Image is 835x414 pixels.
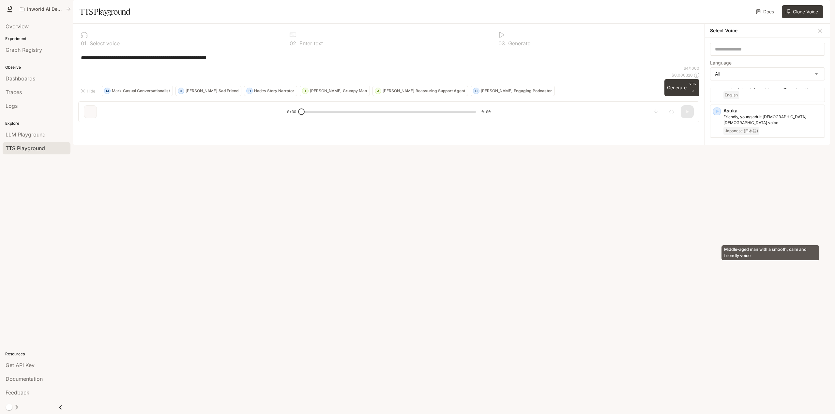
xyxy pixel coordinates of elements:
p: Engaging Podcaster [514,89,552,93]
p: Mark [112,89,122,93]
p: Enter text [298,41,323,46]
h1: TTS Playground [80,5,130,18]
p: ⏎ [689,82,697,93]
div: Middle-aged man with a smooth, calm and friendly voice [721,245,819,260]
button: GenerateCTRL +⏎ [664,79,699,96]
div: T [302,86,308,96]
p: Reassuring Support Agent [416,89,465,93]
p: CTRL + [689,82,697,90]
p: 64 / 1000 [684,65,699,71]
button: HHadesStory Narrator [244,86,297,96]
span: Japanese (日本語) [723,127,759,135]
div: A [375,86,381,96]
button: A[PERSON_NAME]Reassuring Support Agent [372,86,468,96]
p: Language [710,61,732,65]
button: All workspaces [17,3,74,16]
button: MMarkCasual Conversationalist [102,86,173,96]
p: [PERSON_NAME] [481,89,512,93]
p: Grumpy Man [343,89,367,93]
div: H [247,86,252,96]
button: T[PERSON_NAME]Grumpy Man [300,86,370,96]
div: D [473,86,479,96]
p: [PERSON_NAME] [383,89,414,93]
button: Hide [78,86,99,96]
p: [PERSON_NAME] [310,89,342,93]
p: Inworld AI Demos [27,7,64,12]
button: D[PERSON_NAME]Engaging Podcaster [471,86,555,96]
p: Hades [254,89,266,93]
span: English [723,91,739,99]
div: O [178,86,184,96]
p: Generate [507,41,530,46]
div: M [104,86,110,96]
p: Asuka [723,107,822,114]
p: 0 3 . [498,41,507,46]
p: 0 2 . [290,41,298,46]
p: Select voice [88,41,120,46]
button: Clone Voice [782,5,823,18]
a: Docs [755,5,777,18]
p: Friendly, young adult Japanese female voice [723,114,822,126]
p: Casual Conversationalist [123,89,170,93]
p: Sad Friend [219,89,238,93]
div: All [710,68,825,80]
p: [PERSON_NAME] [186,89,217,93]
p: Story Narrator [267,89,294,93]
p: 0 1 . [81,41,88,46]
p: $ 0.000320 [672,72,693,78]
button: O[PERSON_NAME]Sad Friend [175,86,241,96]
